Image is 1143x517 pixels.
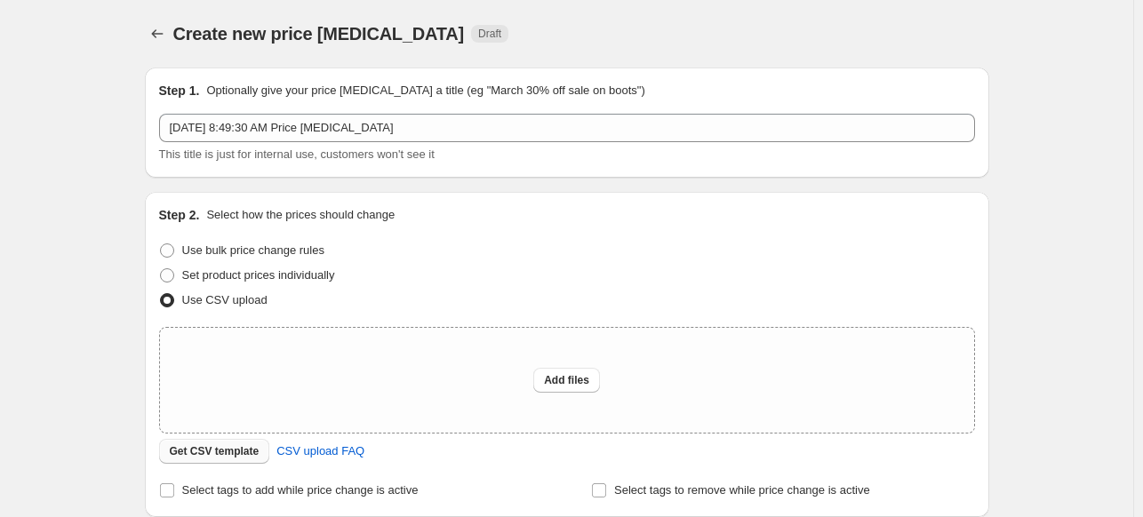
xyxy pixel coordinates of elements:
[206,206,395,224] p: Select how the prices should change
[170,444,260,458] span: Get CSV template
[478,27,501,41] span: Draft
[544,373,589,387] span: Add files
[159,114,975,142] input: 30% off holiday sale
[182,243,324,257] span: Use bulk price change rules
[159,147,435,161] span: This title is just for internal use, customers won't see it
[266,437,375,465] a: CSV upload FAQ
[276,442,364,460] span: CSV upload FAQ
[206,82,644,99] p: Optionally give your price [MEDICAL_DATA] a title (eg "March 30% off sale on boots")
[159,82,200,99] h2: Step 1.
[182,293,268,306] span: Use CSV upload
[159,206,200,224] h2: Step 2.
[159,439,270,464] button: Get CSV template
[614,483,870,497] span: Select tags to remove while price change is active
[533,368,600,393] button: Add files
[173,24,465,44] span: Create new price [MEDICAL_DATA]
[145,21,170,46] button: Price change jobs
[182,483,419,497] span: Select tags to add while price change is active
[182,268,335,282] span: Set product prices individually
